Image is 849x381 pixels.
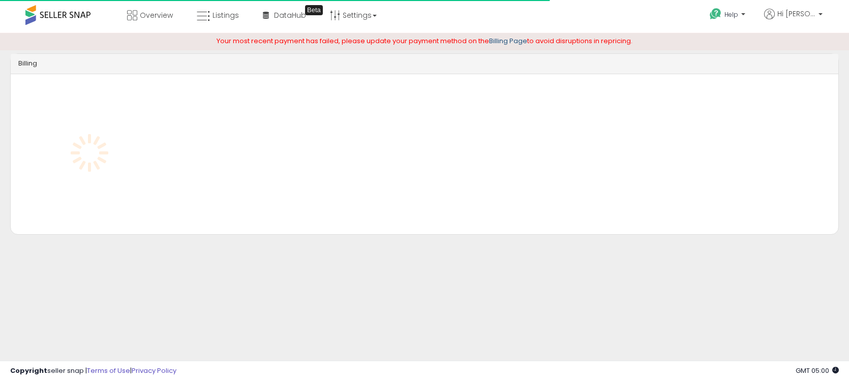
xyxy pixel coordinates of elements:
[213,10,239,20] span: Listings
[764,9,823,31] a: Hi [PERSON_NAME]
[305,5,323,15] div: Tooltip anchor
[140,10,173,20] span: Overview
[217,36,632,46] span: Your most recent payment has failed, please update your payment method on the to avoid disruption...
[796,366,839,375] span: 2025-10-14 05:00 GMT
[724,10,738,19] span: Help
[10,366,176,376] div: seller snap | |
[709,8,722,20] i: Get Help
[10,366,47,375] strong: Copyright
[489,36,527,46] a: Billing Page
[777,9,815,19] span: Hi [PERSON_NAME]
[87,366,130,375] a: Terms of Use
[132,366,176,375] a: Privacy Policy
[274,10,306,20] span: DataHub
[11,54,838,74] div: Billing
